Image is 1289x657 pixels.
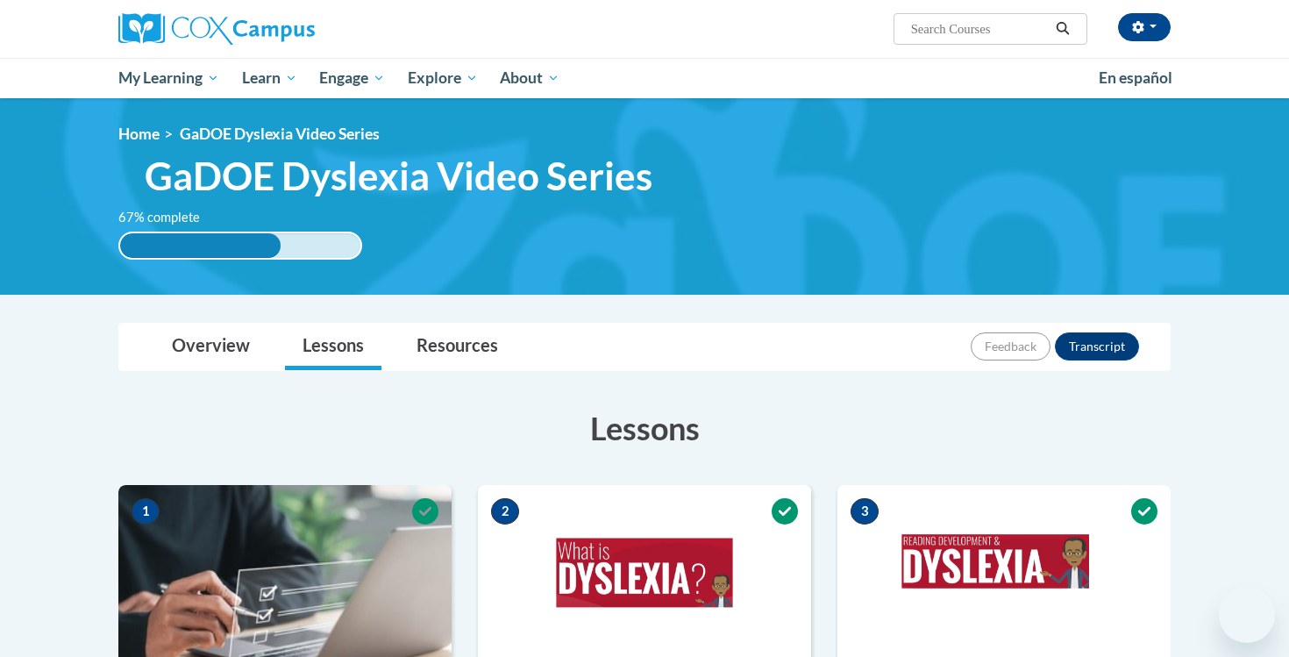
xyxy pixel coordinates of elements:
[118,406,1171,450] h3: Lessons
[118,125,160,143] a: Home
[242,68,297,89] span: Learn
[1099,68,1172,87] span: En español
[851,498,879,525] span: 3
[120,233,281,258] div: 67% complete
[145,153,652,199] span: GaDOE Dyslexia Video Series
[489,58,572,98] a: About
[1118,13,1171,41] button: Account Settings
[971,332,1050,361] button: Feedback
[1087,60,1184,96] a: En español
[308,58,396,98] a: Engage
[132,498,160,525] span: 1
[1050,18,1076,39] button: Search
[118,208,219,227] label: 67% complete
[118,68,219,89] span: My Learning
[92,58,1197,98] div: Main menu
[500,68,559,89] span: About
[118,13,452,45] a: Cox Campus
[399,324,516,370] a: Resources
[107,58,231,98] a: My Learning
[180,125,380,143] span: GaDOE Dyslexia Video Series
[285,324,381,370] a: Lessons
[319,68,385,89] span: Engage
[1055,332,1139,361] button: Transcript
[231,58,309,98] a: Learn
[1219,587,1275,643] iframe: Button to launch messaging window
[396,58,489,98] a: Explore
[118,13,315,45] img: Cox Campus
[909,18,1050,39] input: Search Courses
[491,498,519,525] span: 2
[154,324,267,370] a: Overview
[408,68,478,89] span: Explore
